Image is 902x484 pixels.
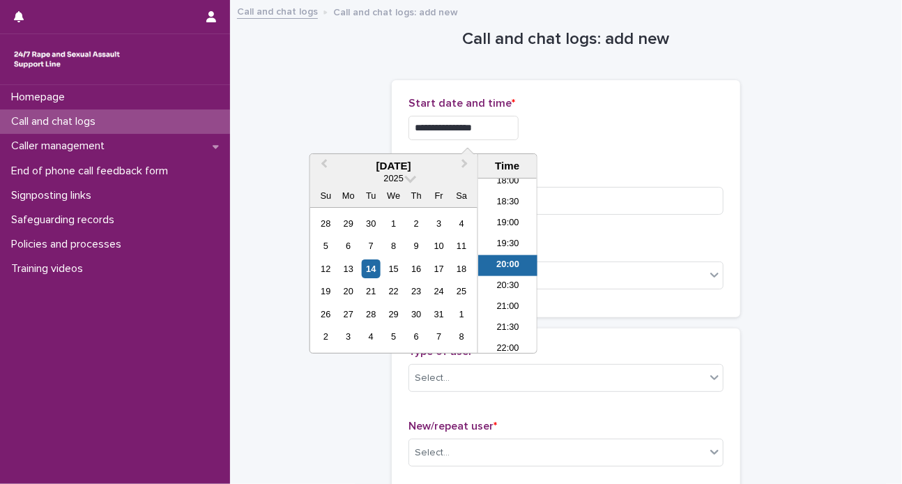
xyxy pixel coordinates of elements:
[362,327,381,346] div: Choose Tuesday, November 4th, 2025
[384,259,403,278] div: Choose Wednesday, October 15th, 2025
[314,212,473,348] div: month 2025-10
[429,259,448,278] div: Choose Friday, October 17th, 2025
[415,446,450,460] div: Select...
[415,371,450,386] div: Select...
[482,160,533,172] div: Time
[310,160,477,172] div: [DATE]
[452,186,471,205] div: Sa
[478,339,537,360] li: 22:00
[316,186,335,205] div: Su
[339,305,358,324] div: Choose Monday, October 27th, 2025
[384,305,403,324] div: Choose Wednesday, October 29th, 2025
[429,214,448,233] div: Choose Friday, October 3rd, 2025
[452,282,471,301] div: Choose Saturday, October 25th, 2025
[407,214,426,233] div: Choose Thursday, October 2nd, 2025
[339,214,358,233] div: Choose Monday, September 29th, 2025
[362,305,381,324] div: Choose Tuesday, October 28th, 2025
[6,139,116,153] p: Caller management
[452,327,471,346] div: Choose Saturday, November 8th, 2025
[452,214,471,233] div: Choose Saturday, October 4th, 2025
[407,327,426,346] div: Choose Thursday, November 6th, 2025
[339,327,358,346] div: Choose Monday, November 3rd, 2025
[384,327,403,346] div: Choose Wednesday, November 5th, 2025
[333,3,458,19] p: Call and chat logs: add new
[384,173,404,183] span: 2025
[478,213,537,234] li: 19:00
[478,276,537,297] li: 20:30
[316,305,335,324] div: Choose Sunday, October 26th, 2025
[407,282,426,301] div: Choose Thursday, October 23rd, 2025
[455,156,477,178] button: Next Month
[429,236,448,255] div: Choose Friday, October 10th, 2025
[339,186,358,205] div: Mo
[452,305,471,324] div: Choose Saturday, November 1st, 2025
[407,305,426,324] div: Choose Thursday, October 30th, 2025
[339,259,358,278] div: Choose Monday, October 13th, 2025
[362,282,381,301] div: Choose Tuesday, October 21st, 2025
[384,282,403,301] div: Choose Wednesday, October 22nd, 2025
[408,421,497,432] span: New/repeat user
[408,346,476,357] span: Type of user
[316,327,335,346] div: Choose Sunday, November 2nd, 2025
[478,172,537,192] li: 18:00
[316,282,335,301] div: Choose Sunday, October 19th, 2025
[407,186,426,205] div: Th
[478,297,537,318] li: 21:00
[339,236,358,255] div: Choose Monday, October 6th, 2025
[452,236,471,255] div: Choose Saturday, October 11th, 2025
[316,259,335,278] div: Choose Sunday, October 12th, 2025
[6,262,94,275] p: Training videos
[312,156,334,178] button: Previous Month
[339,282,358,301] div: Choose Monday, October 20th, 2025
[452,259,471,278] div: Choose Saturday, October 18th, 2025
[429,282,448,301] div: Choose Friday, October 24th, 2025
[407,259,426,278] div: Choose Thursday, October 16th, 2025
[6,238,132,251] p: Policies and processes
[237,3,318,19] a: Call and chat logs
[478,255,537,276] li: 20:00
[362,214,381,233] div: Choose Tuesday, September 30th, 2025
[429,186,448,205] div: Fr
[429,327,448,346] div: Choose Friday, November 7th, 2025
[478,234,537,255] li: 19:30
[6,115,107,128] p: Call and chat logs
[429,305,448,324] div: Choose Friday, October 31st, 2025
[362,259,381,278] div: Choose Tuesday, October 14th, 2025
[362,236,381,255] div: Choose Tuesday, October 7th, 2025
[384,214,403,233] div: Choose Wednesday, October 1st, 2025
[316,236,335,255] div: Choose Sunday, October 5th, 2025
[384,186,403,205] div: We
[407,236,426,255] div: Choose Thursday, October 9th, 2025
[384,236,403,255] div: Choose Wednesday, October 8th, 2025
[408,98,515,109] span: Start date and time
[316,214,335,233] div: Choose Sunday, September 28th, 2025
[362,186,381,205] div: Tu
[6,213,125,227] p: Safeguarding records
[478,318,537,339] li: 21:30
[6,165,179,178] p: End of phone call feedback form
[478,192,537,213] li: 18:30
[392,29,740,50] h1: Call and chat logs: add new
[11,45,123,73] img: rhQMoQhaT3yELyF149Cw
[6,189,102,202] p: Signposting links
[6,91,76,104] p: Homepage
